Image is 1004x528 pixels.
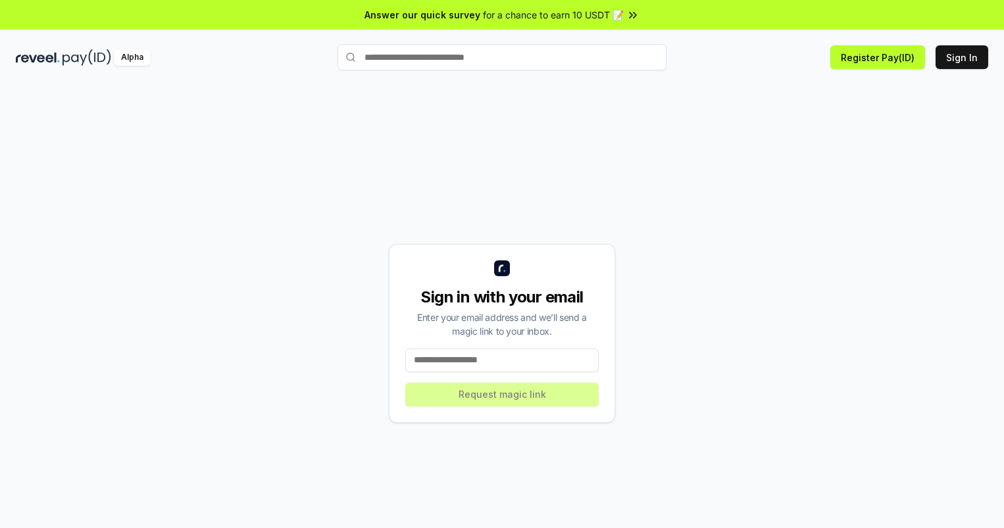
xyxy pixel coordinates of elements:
div: Enter your email address and we’ll send a magic link to your inbox. [405,310,599,338]
img: pay_id [63,49,111,66]
img: logo_small [494,260,510,276]
div: Sign in with your email [405,287,599,308]
span: for a chance to earn 10 USDT 📝 [483,8,624,22]
button: Sign In [936,45,988,69]
button: Register Pay(ID) [830,45,925,69]
img: reveel_dark [16,49,60,66]
div: Alpha [114,49,151,66]
span: Answer our quick survey [364,8,480,22]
